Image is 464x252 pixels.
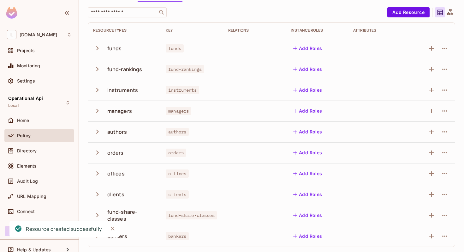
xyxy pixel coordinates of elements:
div: Resource created successfully [26,225,102,233]
button: Add Roles [291,64,325,74]
div: authors [107,128,127,135]
div: Instance roles [291,28,343,33]
span: URL Mapping [17,194,46,199]
div: offices [107,170,125,177]
div: instruments [107,87,138,94]
span: Directory [17,148,37,153]
span: fund-rankings [166,65,204,73]
button: Add Roles [291,148,325,158]
button: Add Roles [291,127,325,137]
span: Home [17,118,29,123]
button: Add Resource [387,7,430,17]
span: Monitoring [17,63,40,68]
div: Attributes [353,28,406,33]
button: Close [108,224,117,233]
span: funds [166,44,184,52]
div: managers [107,108,132,114]
button: Add Roles [291,231,325,241]
span: Projects [17,48,35,53]
button: Add Roles [291,106,325,116]
span: instruments [166,86,199,94]
div: Key [166,28,218,33]
span: Policy [17,133,31,138]
span: Local [8,103,19,108]
span: offices [166,169,189,178]
div: clients [107,191,124,198]
span: Connect [17,209,35,214]
button: Add Roles [291,85,325,95]
span: L [7,30,16,39]
button: Add Roles [291,169,325,179]
span: Workspace: lakpa.cl [20,32,57,37]
button: Add Roles [291,210,325,220]
div: orders [107,149,124,156]
span: Elements [17,163,37,169]
span: orders [166,149,186,157]
span: fund-share-classes [166,211,217,219]
div: Resource Types [93,28,156,33]
span: Audit Log [17,179,38,184]
div: funds [107,45,122,52]
div: fund-share-classes [107,208,156,222]
span: Operational Api [8,96,43,101]
button: Add Roles [291,43,325,53]
img: SReyMgAAAABJRU5ErkJggg== [6,7,17,19]
div: fund-rankings [107,66,142,73]
span: authors [166,128,189,136]
span: clients [166,190,189,199]
button: Add Roles [291,189,325,200]
span: managers [166,107,191,115]
div: Relations [228,28,281,33]
span: Settings [17,78,35,83]
span: bankers [166,232,189,240]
